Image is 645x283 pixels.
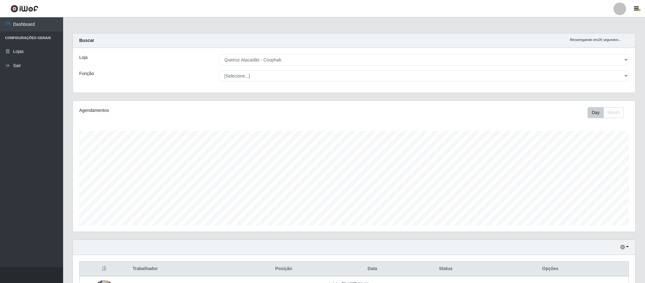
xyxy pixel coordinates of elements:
[570,38,621,42] i: Recarregando em 26 segundos...
[420,262,472,276] th: Status
[588,107,629,118] div: Toolbar with button groups
[10,5,38,13] img: CoreUI Logo
[242,262,325,276] th: Posição
[79,38,94,43] strong: Buscar
[79,54,87,61] label: Loja
[588,107,604,118] button: Day
[472,262,629,276] th: Opções
[603,107,624,118] button: Month
[79,70,94,77] label: Função
[79,107,303,114] div: Agendamentos
[325,262,420,276] th: Data
[588,107,624,118] div: First group
[129,262,242,276] th: Trabalhador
